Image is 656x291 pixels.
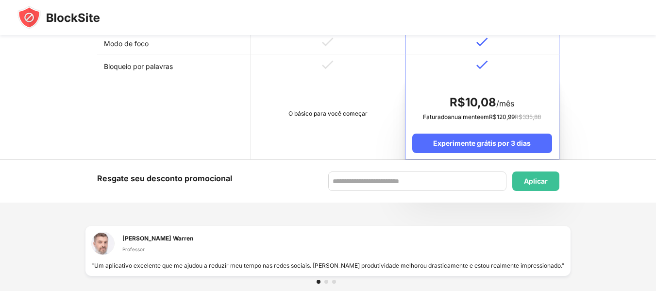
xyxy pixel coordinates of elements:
[515,113,522,120] font: R$
[17,6,100,29] img: blocksite-icon-black.svg
[91,232,115,255] img: testimonial-1.jpg
[496,99,514,108] font: /mês
[423,113,448,120] font: Faturado
[322,60,334,69] img: v-grey.svg
[497,113,515,120] font: 120,99
[524,177,548,185] font: Aplicar
[322,37,334,47] img: v-grey.svg
[448,113,480,120] font: anualmente
[476,60,488,69] img: v-blue.svg
[489,113,497,120] font: R$
[104,62,173,70] font: Bloqueio por palavras
[97,173,232,183] font: Resgate seu desconto promocional
[122,235,193,242] font: [PERSON_NAME] Warren
[450,95,465,109] font: R$
[480,113,489,120] font: em
[122,246,145,252] font: Professor
[476,37,488,47] img: v-blue.svg
[465,95,496,109] font: 10,08
[288,110,368,117] font: O básico para você começar
[522,113,541,120] font: 335,88
[433,139,531,147] font: Experimente grátis por 3 dias
[91,262,565,269] font: "Um aplicativo excelente que me ajudou a reduzir meu tempo nas redes sociais. [PERSON_NAME] produ...
[104,39,149,48] font: Modo de foco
